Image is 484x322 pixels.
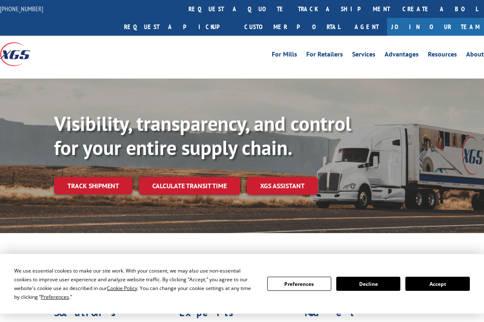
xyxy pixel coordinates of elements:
[272,51,297,60] a: For Mills
[14,266,257,301] div: We use essential cookies to make our site work. With your consent, we may also use non-essential ...
[352,51,375,60] a: Services
[466,51,484,60] a: About
[139,177,240,195] a: Calculate transit time
[54,177,132,194] a: Track shipment
[405,277,469,291] button: Accept
[267,277,331,291] button: Preferences
[387,18,484,36] a: Join Our Team
[54,111,351,160] b: Visibility, transparency, and control for your entire supply chain.
[118,18,238,36] a: Request a pickup
[428,51,457,60] a: Resources
[107,285,137,292] span: Cookie Policy
[247,177,318,195] a: XGS ASSISTANT
[306,51,343,60] a: For Retailers
[346,18,387,36] a: Agent
[41,293,69,300] span: Preferences
[238,18,346,36] a: Customer Portal
[336,277,400,291] button: Decline
[385,51,419,60] a: Advantages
